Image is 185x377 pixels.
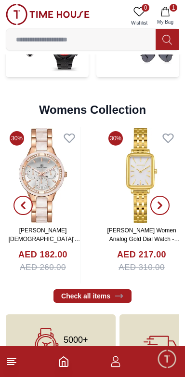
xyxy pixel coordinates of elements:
span: AED 310.00 [119,261,165,274]
span: AED 260.00 [20,261,66,274]
span: 0 [142,4,149,12]
span: 5000+ Models [64,335,92,354]
button: 1My Bag [151,4,179,28]
span: 1 [170,4,177,12]
a: [PERSON_NAME] [DEMOGRAPHIC_DATA]'s Rose Gold Dial Multi Fn Watch -K24604-RCWW [9,227,80,260]
span: Wishlist [127,19,151,27]
a: [PERSON_NAME] Women Analog Gold Dial Watch - LC08121.170 [107,227,180,251]
h2: Womens Collection [39,102,146,118]
h4: AED 182.00 [18,248,67,261]
span: My Bag [153,18,177,26]
a: 0Wishlist [127,4,151,28]
a: Check all items [53,289,132,303]
h4: AED 217.00 [117,248,166,261]
div: Chat Widget [157,349,178,370]
span: 30% [108,131,123,146]
img: Kenneth Scott Ladies's Rose Gold Dial Multi Fn Watch -K24604-RCWW [6,127,80,224]
img: ... [6,4,90,25]
img: LEE COOPER Women Analog Gold Dial Watch - LC08121.170 [105,127,179,224]
a: Home [58,356,69,367]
